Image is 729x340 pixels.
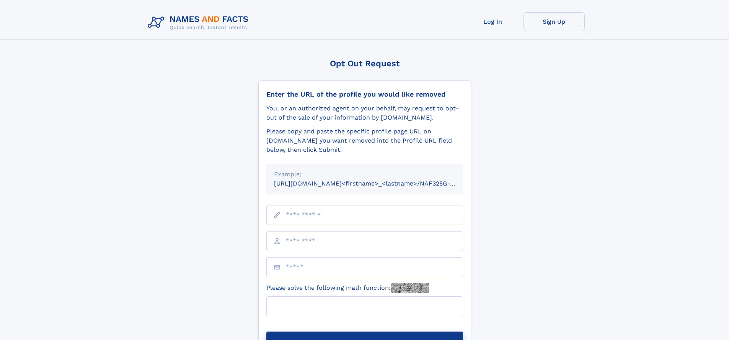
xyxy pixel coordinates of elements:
[145,12,255,33] img: Logo Names and Facts
[462,12,524,31] a: Log In
[266,127,463,154] div: Please copy and paste the specific profile page URL on [DOMAIN_NAME] you want removed into the Pr...
[266,90,463,99] div: Enter the URL of the profile you would like removed
[274,170,455,179] div: Example:
[274,180,478,187] small: [URL][DOMAIN_NAME]<firstname>_<lastname>/NAF325G-xxxxxxxx
[258,59,471,68] div: Opt Out Request
[524,12,585,31] a: Sign Up
[266,283,429,293] label: Please solve the following math function:
[266,104,463,122] div: You, or an authorized agent on your behalf, may request to opt-out of the sale of your informatio...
